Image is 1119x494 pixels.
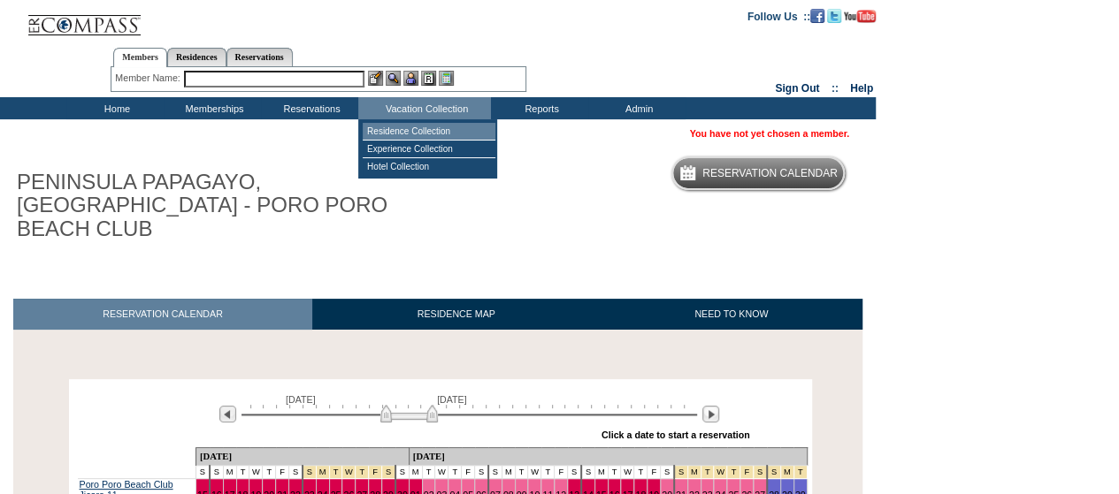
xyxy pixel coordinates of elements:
td: New Year's [780,466,793,479]
td: M [594,466,608,479]
td: S [488,466,502,479]
img: Previous [219,406,236,422]
td: Home [66,97,164,119]
td: Hotel Collection [363,158,495,175]
img: Subscribe to our YouTube Channel [844,10,876,23]
td: S [475,466,488,479]
td: S [395,466,409,479]
td: S [568,466,581,479]
td: W [435,466,448,479]
a: Subscribe to our YouTube Channel [844,10,876,20]
td: S [288,466,302,479]
td: F [555,466,568,479]
a: RESIDENCE MAP [312,299,601,330]
a: Members [113,48,167,67]
td: T [515,466,528,479]
td: T [236,466,249,479]
img: b_edit.gif [368,71,383,86]
td: M [409,466,422,479]
td: T [422,466,435,479]
td: S [195,466,209,479]
img: b_calculator.gif [439,71,454,86]
span: You have not yet chosen a member. [690,128,849,139]
td: New Year's [793,466,807,479]
a: Sign Out [775,82,819,95]
td: S [661,466,674,479]
img: Next [702,406,719,422]
td: S [581,466,594,479]
img: View [386,71,401,86]
td: T [541,466,555,479]
td: F [648,466,661,479]
span: [DATE] [286,394,316,405]
td: Christmas [727,466,740,479]
td: Christmas [754,466,767,479]
td: Thanksgiving [316,466,329,479]
td: Christmas [687,466,701,479]
td: Thanksgiving [342,466,356,479]
td: T [634,466,648,479]
td: Thanksgiving [356,466,369,479]
a: Become our fan on Facebook [810,10,824,20]
td: Thanksgiving [369,466,382,479]
td: M [502,466,515,479]
td: New Year's [767,466,780,479]
td: Christmas [701,466,714,479]
td: Reservations [261,97,358,119]
td: W [528,466,541,479]
td: M [223,466,236,479]
td: T [448,466,462,479]
span: [DATE] [437,394,467,405]
td: Christmas [674,466,687,479]
td: F [462,466,475,479]
img: Reservations [421,71,436,86]
h1: PENINSULA PAPAGAYO, [GEOGRAPHIC_DATA] - PORO PORO BEACH CLUB [13,167,410,244]
td: Thanksgiving [329,466,342,479]
td: Residence Collection [363,123,495,141]
td: Vacation Collection [358,97,491,119]
td: T [263,466,276,479]
td: Christmas [740,466,754,479]
a: Residences [167,48,226,66]
td: Experience Collection [363,141,495,158]
td: Follow Us :: [747,9,810,23]
td: Memberships [164,97,261,119]
img: Impersonate [403,71,418,86]
a: Follow us on Twitter [827,10,841,20]
td: Thanksgiving [303,466,316,479]
td: W [621,466,634,479]
td: Christmas [714,466,727,479]
a: Reservations [226,48,293,66]
div: Member Name: [115,71,183,86]
td: Thanksgiving [382,466,395,479]
td: F [276,466,289,479]
td: S [210,466,223,479]
img: Follow us on Twitter [827,9,841,23]
a: Help [850,82,873,95]
img: Become our fan on Facebook [810,9,824,23]
td: T [608,466,621,479]
div: Click a date to start a reservation [602,429,750,440]
a: RESERVATION CALENDAR [13,299,312,330]
td: Reports [491,97,588,119]
span: :: [832,82,839,95]
a: NEED TO KNOW [600,299,862,330]
td: Admin [588,97,686,119]
td: W [249,466,263,479]
h5: Reservation Calendar [702,168,838,179]
td: [DATE] [195,448,409,466]
td: [DATE] [409,448,807,466]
